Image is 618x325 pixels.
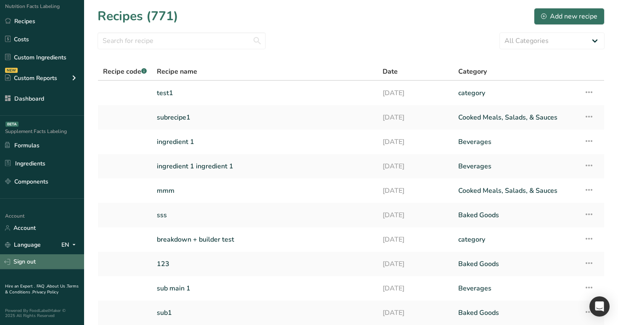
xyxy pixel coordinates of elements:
[383,206,448,224] a: [DATE]
[383,133,448,151] a: [DATE]
[157,84,372,102] a: test1
[383,304,448,322] a: [DATE]
[103,67,147,76] span: Recipe code
[458,157,574,175] a: Beverages
[157,255,372,273] a: 123
[98,7,178,26] h1: Recipes (771)
[458,231,574,248] a: category
[458,280,574,297] a: Beverages
[383,182,448,200] a: [DATE]
[5,283,79,295] a: Terms & Conditions .
[157,280,372,297] a: sub main 1
[458,67,487,77] span: Category
[383,231,448,248] a: [DATE]
[458,133,574,151] a: Beverages
[383,255,448,273] a: [DATE]
[458,255,574,273] a: Baked Goods
[383,67,398,77] span: Date
[61,240,79,250] div: EN
[157,206,372,224] a: sss
[5,68,18,73] div: NEW
[383,84,448,102] a: [DATE]
[157,133,372,151] a: ingredient 1
[157,231,372,248] a: breakdown + builder test
[37,283,47,289] a: FAQ .
[383,157,448,175] a: [DATE]
[458,182,574,200] a: Cooked Meals, Salads, & Sauces
[5,283,35,289] a: Hire an Expert .
[5,122,18,127] div: BETA
[458,206,574,224] a: Baked Goods
[47,283,67,289] a: About Us .
[98,32,266,49] input: Search for recipe
[458,109,574,126] a: Cooked Meals, Salads, & Sauces
[383,109,448,126] a: [DATE]
[157,157,372,175] a: ingredient 1 ingredient 1
[589,296,610,317] div: Open Intercom Messenger
[157,182,372,200] a: mmm
[32,289,58,295] a: Privacy Policy
[5,308,79,318] div: Powered By FoodLabelMaker © 2025 All Rights Reserved
[458,304,574,322] a: Baked Goods
[458,84,574,102] a: category
[383,280,448,297] a: [DATE]
[541,11,597,21] div: Add new recipe
[534,8,605,25] button: Add new recipe
[157,67,197,77] span: Recipe name
[157,109,372,126] a: subrecipe1
[157,304,372,322] a: sub1
[5,74,57,83] div: Custom Reports
[5,237,41,252] a: Language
